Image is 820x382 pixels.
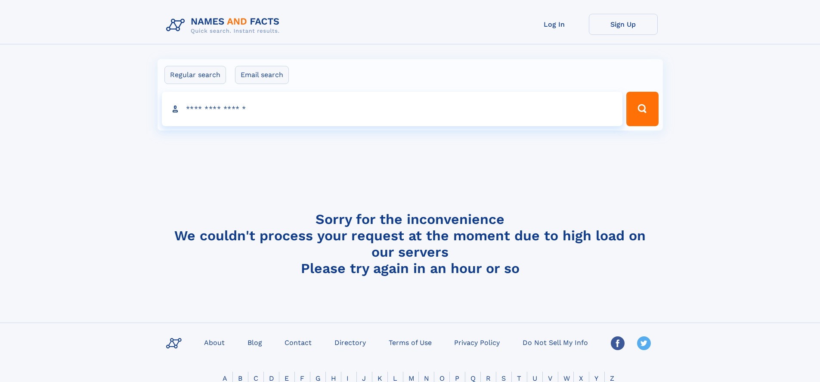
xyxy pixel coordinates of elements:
a: Privacy Policy [451,336,503,348]
img: Logo Names and Facts [163,14,287,37]
h4: Sorry for the inconvenience We couldn't process your request at the moment due to high load on ou... [163,211,658,276]
a: Do Not Sell My Info [519,336,591,348]
a: Blog [244,336,266,348]
input: search input [162,92,623,126]
label: Email search [235,66,289,84]
img: Facebook [611,336,625,350]
a: Directory [331,336,369,348]
a: Sign Up [589,14,658,35]
button: Search Button [626,92,658,126]
a: Contact [281,336,315,348]
a: Log In [520,14,589,35]
a: Terms of Use [385,336,435,348]
img: Twitter [637,336,651,350]
label: Regular search [164,66,226,84]
a: About [201,336,228,348]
